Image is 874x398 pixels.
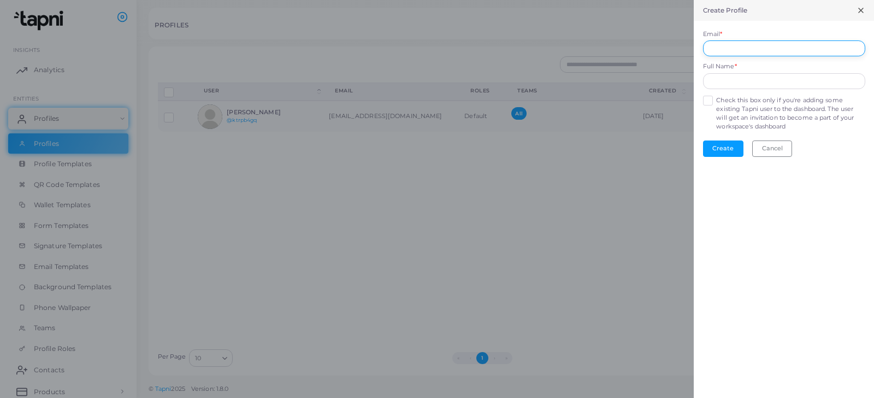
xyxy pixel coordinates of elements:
label: Check this box only if you're adding some existing Tapni user to the dashboard. The user will get... [716,96,865,131]
label: Email [703,30,723,39]
label: Full Name [703,62,737,71]
button: Create [703,141,743,157]
h5: Create Profile [703,7,748,14]
button: Cancel [752,141,792,157]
